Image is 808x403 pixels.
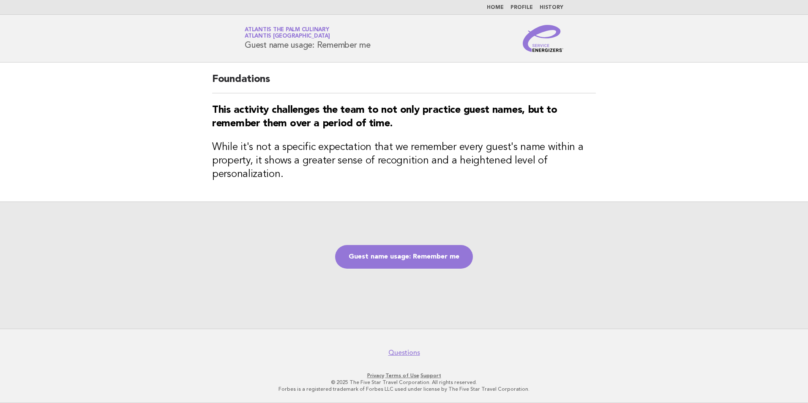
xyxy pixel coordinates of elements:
h2: Foundations [212,73,596,93]
a: History [540,5,563,10]
a: Questions [388,349,420,357]
img: Service Energizers [523,25,563,52]
a: Privacy [367,373,384,378]
a: Terms of Use [385,373,419,378]
a: Home [487,5,504,10]
p: © 2025 The Five Star Travel Corporation. All rights reserved. [145,379,663,386]
p: Forbes is a registered trademark of Forbes LLC used under license by The Five Star Travel Corpora... [145,386,663,392]
h3: While it's not a specific expectation that we remember every guest's name within a property, it s... [212,141,596,181]
strong: This activity challenges the team to not only practice guest names, but to remember them over a p... [212,105,557,129]
p: · · [145,372,663,379]
a: Guest name usage: Remember me [335,245,473,269]
a: Support [420,373,441,378]
a: Profile [510,5,533,10]
h1: Guest name usage: Remember me [245,27,371,49]
span: Atlantis [GEOGRAPHIC_DATA] [245,34,330,39]
a: Atlantis The Palm CulinaryAtlantis [GEOGRAPHIC_DATA] [245,27,330,39]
